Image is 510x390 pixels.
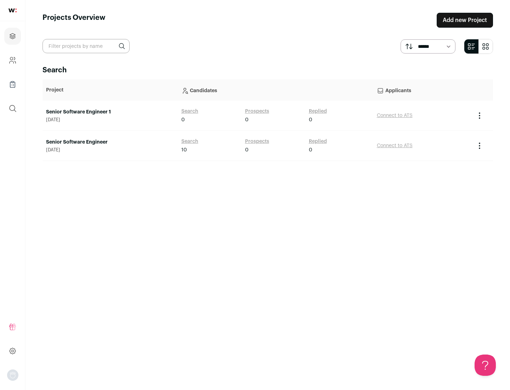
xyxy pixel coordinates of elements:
span: 0 [309,146,312,154]
a: Replied [309,138,327,145]
a: Projects [4,28,21,45]
button: Project Actions [475,111,484,120]
span: 0 [181,116,185,123]
a: Company and ATS Settings [4,52,21,69]
span: 0 [245,116,249,123]
a: Replied [309,108,327,115]
h1: Projects Overview [42,13,106,28]
img: wellfound-shorthand-0d5821cbd27db2630d0214b213865d53afaa358527fdda9d0ea32b1df1b89c2c.svg [8,9,17,12]
a: Prospects [245,108,269,115]
p: Applicants [377,83,468,97]
span: 10 [181,146,187,154]
h2: Search [42,65,493,75]
a: Search [181,138,198,145]
button: Open dropdown [7,369,18,381]
a: Prospects [245,138,269,145]
a: Connect to ATS [377,113,413,118]
span: 0 [245,146,249,154]
p: Project [46,87,174,94]
span: [DATE] [46,147,174,153]
a: Senior Software Engineer 1 [46,108,174,116]
a: Company Lists [4,76,21,93]
a: Connect to ATS [377,143,413,148]
a: Senior Software Engineer [46,139,174,146]
iframe: Help Scout Beacon - Open [475,355,496,376]
a: Add new Project [437,13,493,28]
button: Project Actions [475,141,484,150]
img: nopic.png [7,369,18,381]
span: [DATE] [46,117,174,123]
input: Filter projects by name [42,39,130,53]
p: Candidates [181,83,370,97]
a: Search [181,108,198,115]
span: 0 [309,116,312,123]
